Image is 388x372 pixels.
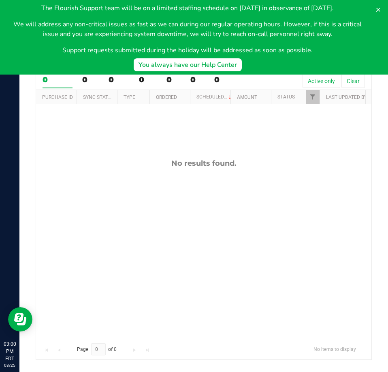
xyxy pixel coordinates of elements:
p: Support requests submitted during the holiday will be addressed as soon as possible. [6,45,369,55]
div: 0 [139,75,157,84]
p: 03:00 PM EDT [4,340,16,362]
div: No results found. [36,159,371,168]
a: Type [124,94,135,100]
span: Page of 0 [70,343,124,356]
a: Status [277,94,295,100]
a: Last Updated By [326,94,367,100]
a: Scheduled [196,94,233,100]
div: 0 [82,75,99,84]
div: 0 [214,75,244,84]
a: Filter [306,90,320,104]
p: The Flourish Support team will be on a limited staffing schedule on [DATE] in observance of [DATE]. [6,3,369,13]
button: Clear [341,74,365,88]
div: 0 [43,75,72,84]
a: Ordered [156,94,177,100]
div: You always have our Help Center [139,60,237,70]
p: We will address any non-critical issues as fast as we can during our regular operating hours. How... [6,19,369,39]
p: 08/25 [4,362,16,368]
a: Amount [237,94,257,100]
iframe: Resource center [8,307,32,331]
a: Sync Status [83,94,114,100]
div: 0 [109,75,129,84]
div: 0 [190,75,205,84]
span: No items to display [307,343,362,355]
div: 0 [166,75,181,84]
a: Purchase ID [42,94,73,100]
button: Active only [303,74,340,88]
